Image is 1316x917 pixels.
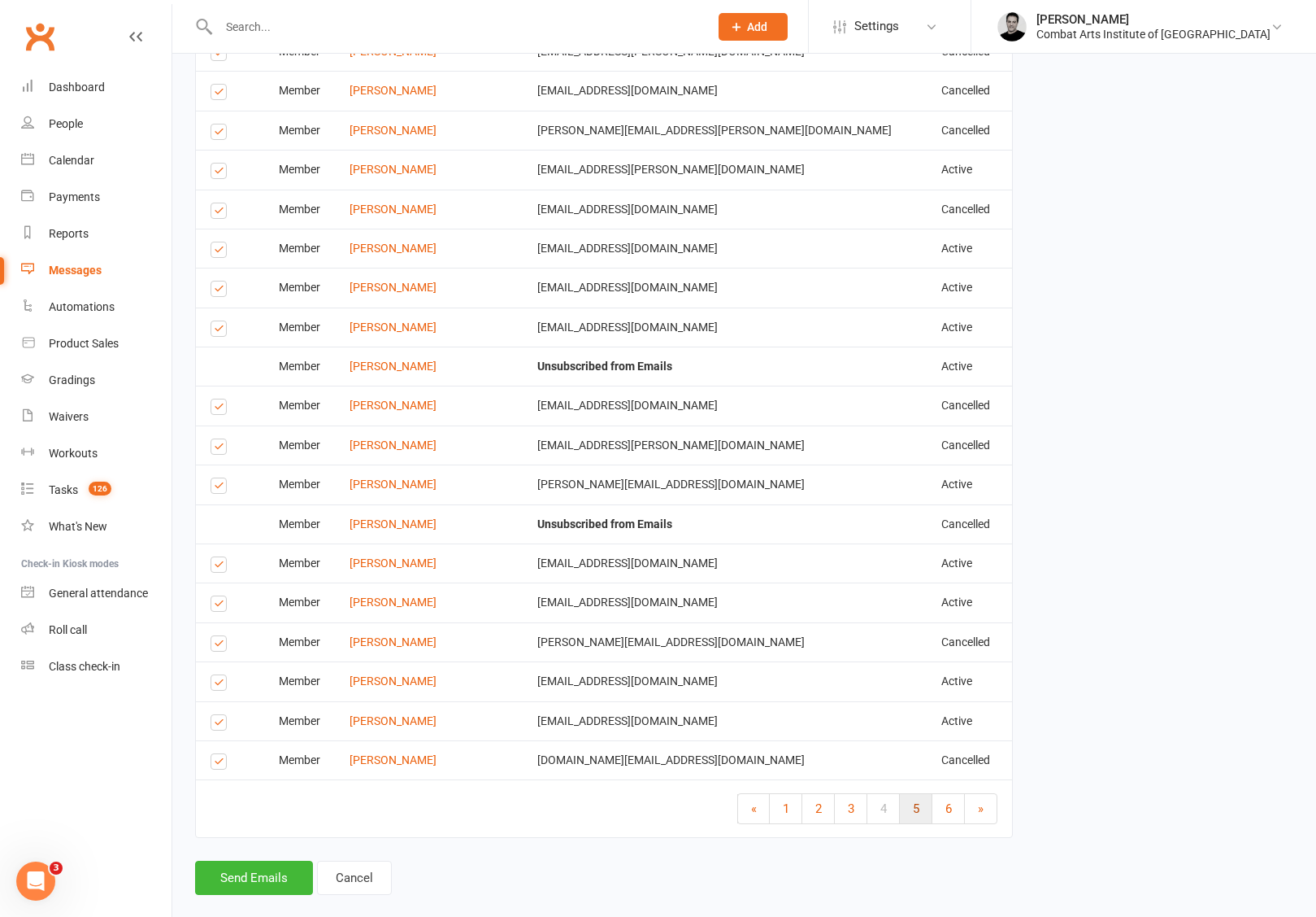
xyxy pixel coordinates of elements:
span: 3 [50,862,63,875]
img: thumb_image1715648137.png [996,11,1028,43]
td: Cancelled [927,71,1012,110]
span: [PERSON_NAME][EMAIL_ADDRESS][DOMAIN_NAME] [537,478,805,491]
span: [EMAIL_ADDRESS][PERSON_NAME][DOMAIN_NAME] [537,45,805,58]
a: [PERSON_NAME] [350,635,436,648]
a: [PERSON_NAME] [350,596,436,609]
button: Send Emails [195,861,313,895]
td: Active [927,229,1012,268]
a: Product Sales [21,325,172,362]
td: Member [264,190,335,229]
td: Cancelled [927,386,1012,425]
td: Cancelled [927,111,1012,150]
a: 6 [932,794,965,823]
td: Member [264,386,335,425]
a: [PERSON_NAME] [350,478,436,491]
span: Settings [854,8,899,45]
td: Cancelled [927,622,1012,662]
a: People [21,106,172,142]
td: Active [927,308,1012,347]
strong: Unsubscribed from Emails [537,517,672,531]
a: [PERSON_NAME] [350,163,436,176]
div: Roll call [49,623,87,636]
span: Add [747,20,767,33]
div: Dashboard [49,81,105,94]
span: [PERSON_NAME][EMAIL_ADDRESS][DOMAIN_NAME] [537,635,805,648]
span: [EMAIL_ADDRESS][DOMAIN_NAME] [537,557,718,570]
a: Gradings [21,362,172,399]
a: Roll call [21,612,172,648]
span: 4 [880,801,887,816]
span: [EMAIL_ADDRESS][PERSON_NAME][DOMAIN_NAME] [537,163,805,176]
a: [PERSON_NAME] [350,281,436,294]
a: « [738,794,770,823]
button: Add [719,13,788,41]
a: Reports [21,216,172,252]
td: Member [264,701,335,740]
td: Member [264,229,335,268]
td: Member [264,150,335,189]
td: Active [927,268,1012,307]
a: 2 [802,794,835,823]
span: [EMAIL_ADDRESS][DOMAIN_NAME] [537,675,718,688]
span: [EMAIL_ADDRESS][DOMAIN_NAME] [537,596,718,609]
a: Payments [21,179,172,216]
span: 1 [783,801,789,816]
span: [EMAIL_ADDRESS][DOMAIN_NAME] [537,84,718,97]
td: Member [264,268,335,307]
a: [PERSON_NAME] [350,557,436,570]
a: Clubworx [20,16,60,57]
input: Search... [214,15,697,38]
td: Cancelled [927,426,1012,465]
div: What's New [49,520,107,533]
span: 3 [848,801,854,816]
td: Member [264,111,335,150]
a: Waivers [21,399,172,435]
strong: Unsubscribed from Emails [537,360,672,373]
a: Class kiosk mode [21,648,172,685]
iframe: Intercom live chat [16,862,55,901]
div: General attendance [49,587,148,600]
span: 6 [945,801,952,816]
a: [PERSON_NAME] [350,242,436,255]
span: [EMAIL_ADDRESS][DOMAIN_NAME] [537,203,718,216]
a: 3 [835,794,867,823]
a: What's New [21,509,172,545]
a: [PERSON_NAME] [350,84,436,97]
a: Workouts [21,435,172,472]
div: Calendar [49,154,94,167]
a: [PERSON_NAME] [350,517,436,531]
a: [PERSON_NAME] [350,45,436,58]
a: [PERSON_NAME] [350,203,436,216]
div: Gradings [49,373,95,386]
td: Active [927,583,1012,622]
span: [DOMAIN_NAME][EMAIL_ADDRESS][DOMAIN_NAME] [537,753,805,766]
td: Active [927,662,1012,701]
div: Product Sales [49,337,119,350]
td: Active [927,544,1012,583]
div: Workouts [49,447,98,460]
td: Member [264,426,335,465]
span: [EMAIL_ADDRESS][DOMAIN_NAME] [537,281,718,294]
a: Messages [21,252,172,289]
td: Active [927,150,1012,189]
td: Member [264,583,335,622]
span: [EMAIL_ADDRESS][PERSON_NAME][DOMAIN_NAME] [537,439,805,452]
a: [PERSON_NAME] [350,753,436,766]
td: Active [927,465,1012,504]
div: Automations [49,300,115,313]
a: Tasks 126 [21,472,172,509]
a: 1 [770,794,802,823]
td: Member [264,347,335,386]
div: Waivers [49,410,89,423]
span: [PERSON_NAME][EMAIL_ADDRESS][PERSON_NAME][DOMAIN_NAME] [537,124,892,137]
div: Combat Arts Institute of [GEOGRAPHIC_DATA] [1036,27,1270,41]
span: [EMAIL_ADDRESS][DOMAIN_NAME] [537,714,718,727]
div: Tasks [49,483,78,496]
a: Dashboard [21,69,172,106]
td: Cancelled [927,740,1012,779]
div: People [49,117,83,130]
a: [PERSON_NAME] [350,675,436,688]
span: [EMAIL_ADDRESS][DOMAIN_NAME] [537,399,718,412]
a: [PERSON_NAME] [350,714,436,727]
div: Messages [49,264,102,277]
